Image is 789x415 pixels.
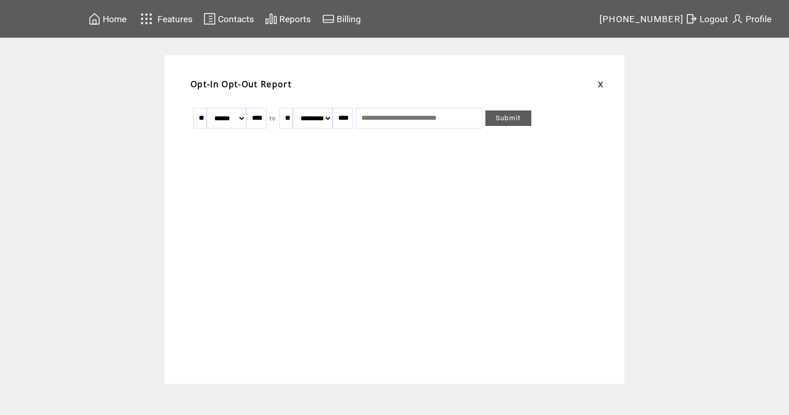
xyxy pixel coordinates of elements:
[321,11,362,27] a: Billing
[136,9,194,29] a: Features
[202,11,256,27] a: Contacts
[137,10,155,27] img: features.svg
[88,12,101,25] img: home.svg
[685,12,698,25] img: exit.svg
[337,14,361,24] span: Billing
[265,12,277,25] img: chart.svg
[485,110,531,126] a: Submit
[599,14,684,24] span: [PHONE_NUMBER]
[700,14,728,24] span: Logout
[87,11,128,27] a: Home
[191,78,292,90] span: Opt-In Opt-Out Report
[157,14,193,24] span: Features
[684,11,730,27] a: Logout
[279,14,311,24] span: Reports
[270,115,276,122] span: to
[203,12,216,25] img: contacts.svg
[103,14,127,24] span: Home
[218,14,254,24] span: Contacts
[322,12,335,25] img: creidtcard.svg
[730,11,773,27] a: Profile
[263,11,312,27] a: Reports
[746,14,771,24] span: Profile
[731,12,744,25] img: profile.svg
